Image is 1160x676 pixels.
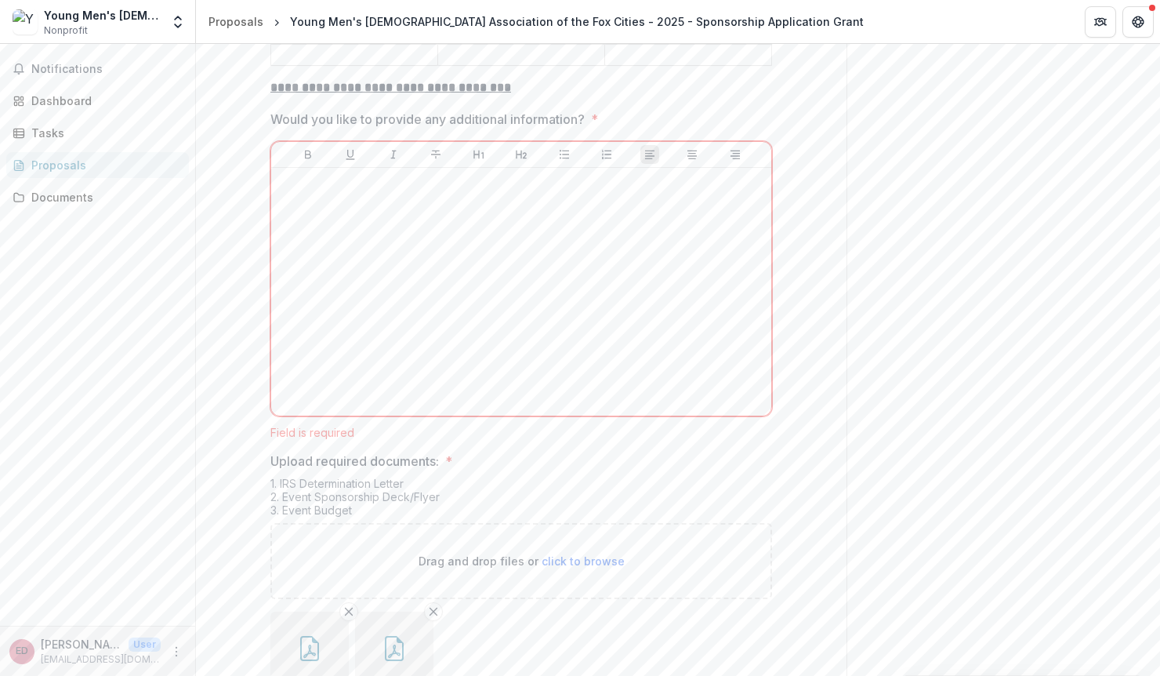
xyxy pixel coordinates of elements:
[683,145,701,164] button: Align Center
[31,93,176,109] div: Dashboard
[555,145,574,164] button: Bullet List
[31,125,176,141] div: Tasks
[290,13,864,30] div: Young Men's [DEMOGRAPHIC_DATA] Association of the Fox Cities - 2025 - Sponsorship Application Grant
[44,24,88,38] span: Nonprofit
[424,602,443,621] button: Remove File
[726,145,745,164] button: Align Right
[1085,6,1116,38] button: Partners
[202,10,270,33] a: Proposals
[512,145,531,164] button: Heading 2
[339,602,358,621] button: Remove File
[129,638,161,652] p: User
[426,145,445,164] button: Strike
[6,152,189,178] a: Proposals
[270,452,439,471] p: Upload required documents:
[6,120,189,146] a: Tasks
[167,6,189,38] button: Open entity switcher
[597,145,616,164] button: Ordered List
[384,145,403,164] button: Italicize
[41,652,161,667] p: [EMAIL_ADDRESS][DOMAIN_NAME]
[419,553,625,569] p: Drag and drop files or
[31,157,176,173] div: Proposals
[44,7,161,24] div: Young Men's [DEMOGRAPHIC_DATA] Association of the Fox Cities
[13,9,38,35] img: Young Men's Christian Association of the Fox Cities
[6,184,189,210] a: Documents
[6,88,189,114] a: Dashboard
[542,554,625,568] span: click to browse
[640,145,659,164] button: Align Left
[299,145,317,164] button: Bold
[16,646,28,656] div: Ellie Dietrich
[270,477,772,523] div: 1. IRS Determination Letter 2. Event Sponsorship Deck/Flyer 3. Event Budget
[270,426,772,439] div: Field is required
[31,63,183,76] span: Notifications
[270,110,585,129] p: Would you like to provide any additional information?
[6,56,189,82] button: Notifications
[469,145,488,164] button: Heading 1
[41,636,122,652] p: [PERSON_NAME]
[167,642,186,661] button: More
[1122,6,1154,38] button: Get Help
[341,145,360,164] button: Underline
[202,10,870,33] nav: breadcrumb
[31,189,176,205] div: Documents
[208,13,263,30] div: Proposals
